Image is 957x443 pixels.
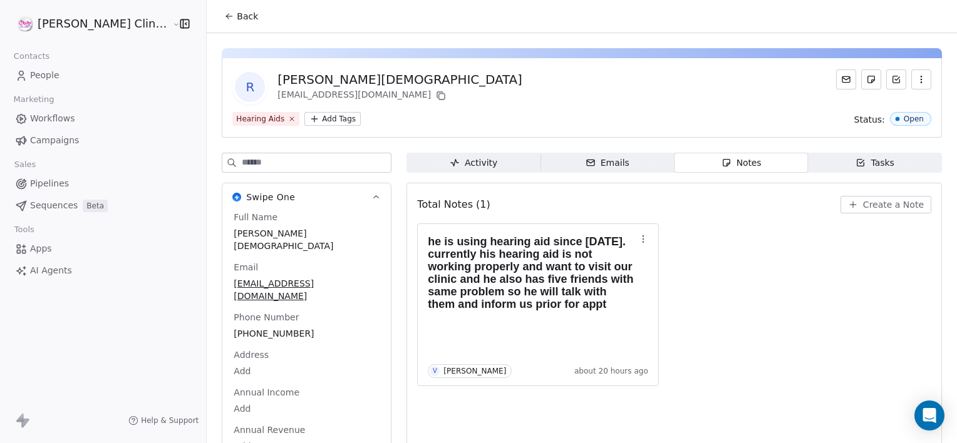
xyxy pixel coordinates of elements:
span: Add [234,402,380,415]
span: about 20 hours ago [574,366,648,376]
div: [PERSON_NAME][DEMOGRAPHIC_DATA] [277,71,522,88]
span: Annual Revenue [231,424,308,436]
button: Add Tags [304,112,361,126]
span: Phone Number [231,311,301,323]
span: [EMAIL_ADDRESS][DOMAIN_NAME] [234,277,380,302]
span: Create a Note [863,198,924,211]
span: Tools [9,220,39,239]
div: [PERSON_NAME] [443,367,506,375]
button: [PERSON_NAME] Clinic External [15,13,163,34]
span: Contacts [8,47,55,66]
a: Help & Support [128,415,199,425]
div: Open Intercom Messenger [914,400,944,430]
div: Tasks [856,156,894,170]
span: Full Name [231,211,280,223]
span: Back [237,10,258,23]
span: Swipe One [246,191,295,203]
span: Apps [30,242,52,255]
span: Sequences [30,199,78,212]
a: AI Agents [10,260,196,281]
span: [PHONE_NUMBER] [234,327,380,340]
a: Campaigns [10,130,196,151]
a: Apps [10,238,196,259]
button: Create a Note [841,196,931,213]
span: Workflows [30,112,75,125]
span: Beta [83,200,108,212]
a: People [10,65,196,86]
span: [PERSON_NAME] Clinic External [38,16,169,32]
button: Swipe OneSwipe One [222,183,391,211]
div: Activity [450,156,497,170]
span: Sales [9,155,41,174]
span: Help & Support [141,415,199,425]
span: People [30,69,59,82]
span: Annual Income [231,386,302,399]
span: Status: [854,113,885,126]
div: Open [904,115,924,123]
a: Workflows [10,108,196,129]
a: SequencesBeta [10,195,196,216]
span: Address [231,349,271,361]
div: Emails [586,156,629,170]
img: Swipe One [232,193,241,201]
div: Hearing Aids [236,113,284,125]
h1: he is using hearing aid since [DATE]. currently his hearing aid is not working properly and want ... [428,235,636,310]
span: Email [231,261,261,273]
div: V [433,366,437,376]
img: RASYA-Clinic%20Circle%20icon%20Transparent.png [18,16,33,31]
a: Pipelines [10,173,196,194]
span: Campaigns [30,134,79,147]
span: Add [234,365,380,377]
span: Total Notes (1) [417,197,490,212]
div: [EMAIL_ADDRESS][DOMAIN_NAME] [277,88,522,103]
span: AI Agents [30,264,72,277]
span: R [235,72,265,102]
span: [PERSON_NAME][DEMOGRAPHIC_DATA] [234,227,380,252]
span: Marketing [8,90,59,109]
button: Back [217,5,266,28]
span: Pipelines [30,177,69,190]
